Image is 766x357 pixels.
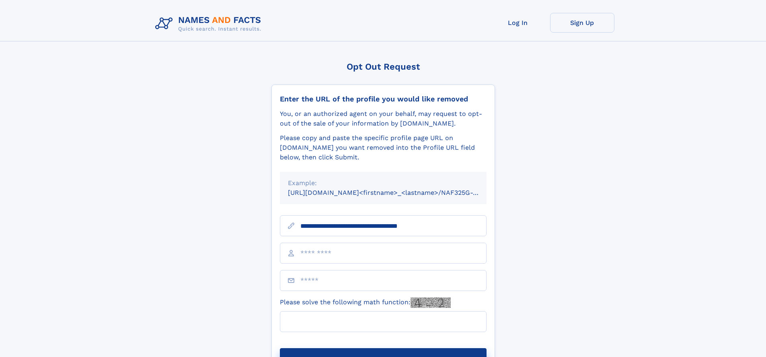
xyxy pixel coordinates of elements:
div: You, or an authorized agent on your behalf, may request to opt-out of the sale of your informatio... [280,109,487,128]
img: Logo Names and Facts [152,13,268,35]
div: Enter the URL of the profile you would like removed [280,95,487,103]
div: Please copy and paste the specific profile page URL on [DOMAIN_NAME] you want removed into the Pr... [280,133,487,162]
a: Log In [486,13,550,33]
small: [URL][DOMAIN_NAME]<firstname>_<lastname>/NAF325G-xxxxxxxx [288,189,502,196]
label: Please solve the following math function: [280,297,451,308]
a: Sign Up [550,13,614,33]
div: Example: [288,178,478,188]
div: Opt Out Request [271,62,495,72]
